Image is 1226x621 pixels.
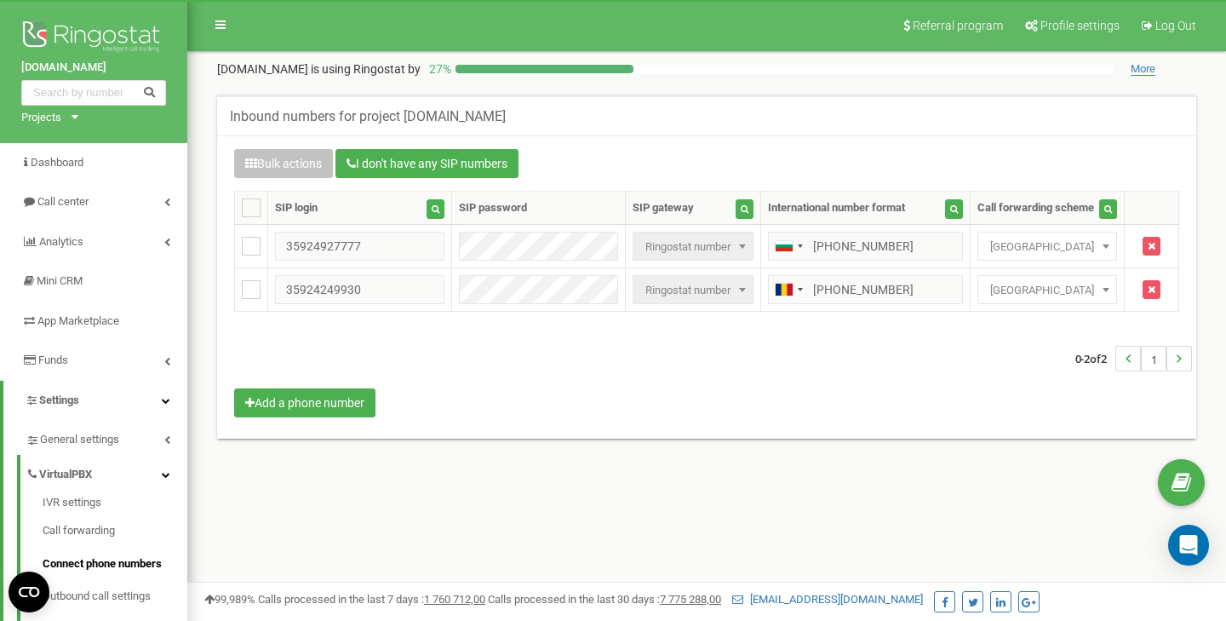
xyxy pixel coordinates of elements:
[258,593,485,606] span: Calls processed in the last 7 days :
[1141,346,1166,371] li: 1
[1075,346,1115,371] span: 0-2 2
[230,109,506,124] h5: Inbound numbers for project [DOMAIN_NAME]
[275,200,318,216] div: SIP login
[983,235,1111,259] span: Bulgaria
[660,593,721,606] u: 7 775 288,00
[217,60,421,78] p: [DOMAIN_NAME]
[234,388,375,417] button: Add a phone number
[37,314,119,327] span: App Marketplace
[3,381,187,421] a: Settings
[1040,19,1120,32] span: Profile settings
[768,232,963,261] input: 043 012 345
[768,275,963,304] input: 0712 034 567
[633,232,753,261] span: Ringostat number
[39,394,79,406] span: Settings
[769,276,808,303] div: Telephone country code
[26,455,187,490] a: VirtualPBX
[26,420,187,455] a: General settings
[21,60,166,76] a: [DOMAIN_NAME]
[39,467,92,483] span: VirtualPBX
[204,593,255,606] span: 99,989%
[21,17,166,60] img: Ringostat logo
[1155,19,1196,32] span: Log Out
[1131,62,1155,76] span: More
[31,156,83,169] span: Dashboard
[37,195,89,208] span: Call center
[639,279,748,302] span: Ringostat number
[43,548,187,581] a: Connect phone numbers
[38,354,68,366] span: Funds
[39,235,83,248] span: Analytics
[977,200,1094,216] div: Call forwarding scheme
[43,495,187,515] a: IVR settings
[633,200,694,216] div: SIP gateway
[234,149,333,178] button: Bulk actions
[21,80,166,106] input: Search by number
[37,274,83,287] span: Mini CRM
[977,232,1117,261] span: Bulgaria
[732,593,923,606] a: [EMAIL_ADDRESS][DOMAIN_NAME]
[424,593,485,606] u: 1 760 712,00
[913,19,1003,32] span: Referral program
[43,515,187,549] a: Call forwarding
[633,275,753,304] span: Ringostat number
[769,233,808,260] div: Telephone country code
[977,275,1117,304] span: Romania
[1168,525,1209,566] div: Open Intercom Messenger
[488,593,721,606] span: Calls processed in the last 30 days :
[768,200,905,216] div: International number format
[639,235,748,259] span: Ringostat number
[1075,329,1192,388] nav: ...
[452,192,626,225] th: SIP password
[9,572,49,612] button: Open CMP widget
[21,110,61,126] div: Projects
[421,60,455,78] p: 27 %
[1090,351,1101,366] span: of
[311,62,421,76] span: is using Ringostat by
[40,432,119,448] span: General settings
[43,581,187,614] a: Outbound call settings
[983,279,1111,302] span: Romania
[335,149,518,178] button: I don't have any SIP numbers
